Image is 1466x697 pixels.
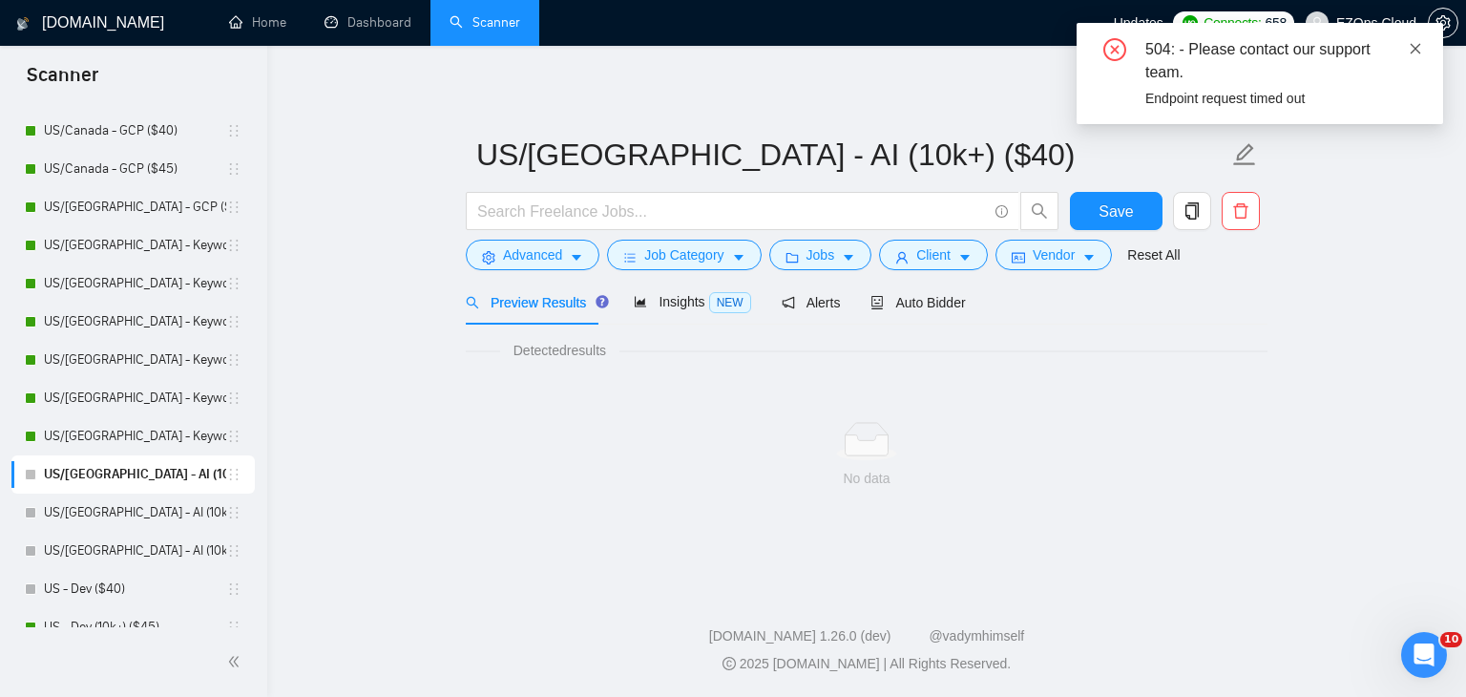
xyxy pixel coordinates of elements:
a: US/[GEOGRAPHIC_DATA] - Keywords ($40) [44,226,226,264]
span: folder [785,250,799,264]
a: Reset All [1127,244,1180,265]
div: Endpoint request timed out [1145,88,1420,109]
span: Advanced [503,244,562,265]
span: robot [870,296,884,309]
span: Alerts [782,295,841,310]
span: holder [226,467,241,482]
button: copy [1173,192,1211,230]
span: bars [623,250,637,264]
span: setting [482,250,495,264]
li: US/Canada - AI (10k+) ($45) [11,494,255,532]
span: Auto Bidder [870,295,965,310]
span: Detected results [500,340,619,361]
span: holder [226,123,241,138]
span: copyright [723,657,736,670]
a: searchScanner [450,14,520,31]
span: NEW [709,292,751,313]
a: US/[GEOGRAPHIC_DATA] - Keywords (Others) ($45) [44,379,226,417]
a: [DOMAIN_NAME] 1.26.0 (dev) [709,628,891,644]
button: setting [1428,8,1458,38]
a: US/Canada - GCP ($45) [44,150,226,188]
li: US/Canada - AI (10k+) ($55) [11,532,255,570]
span: caret-down [732,250,745,264]
img: upwork-logo.png [1183,15,1198,31]
span: Preview Results [466,295,603,310]
a: US - Dev ($40) [44,570,226,608]
span: info-circle [995,205,1008,218]
button: Save [1070,192,1162,230]
div: Tooltip anchor [594,293,611,310]
a: US/[GEOGRAPHIC_DATA] - Keywords ($55) [44,303,226,341]
span: holder [226,429,241,444]
span: caret-down [958,250,972,264]
a: US - Dev (10k+) ($45) [44,608,226,646]
span: close [1409,42,1422,55]
input: Search Freelance Jobs... [477,200,987,223]
div: No data [481,468,1252,489]
li: US/Canada - Keywords ($40) [11,226,255,264]
li: US/Canada - Keywords (Others) ($45) [11,379,255,417]
span: holder [226,314,241,329]
span: caret-down [842,250,855,264]
a: setting [1428,15,1458,31]
span: area-chart [634,295,647,308]
span: 10 [1440,632,1462,647]
li: US - Dev ($40) [11,570,255,608]
span: Client [916,244,951,265]
div: 2025 [DOMAIN_NAME] | All Rights Reserved. [283,654,1451,674]
li: US/Canada - GCP ($40) [11,112,255,150]
a: US/[GEOGRAPHIC_DATA] - AI (10k+) ($55) [44,532,226,570]
span: copy [1174,202,1210,220]
span: user [895,250,909,264]
span: Job Category [644,244,723,265]
a: US/[GEOGRAPHIC_DATA] - GCP ($55) [44,188,226,226]
img: logo [16,9,30,39]
button: idcardVendorcaret-down [995,240,1112,270]
span: holder [226,581,241,597]
span: Connects: [1204,12,1261,33]
span: holder [226,238,241,253]
span: holder [226,543,241,559]
span: holder [226,161,241,177]
span: caret-down [1082,250,1096,264]
button: settingAdvancedcaret-down [466,240,599,270]
div: 504: - Please contact our support team. [1145,38,1420,84]
span: double-left [227,652,246,671]
button: folderJobscaret-down [769,240,872,270]
span: edit [1232,142,1257,167]
li: US/Canada - Keywords ($45) [11,264,255,303]
a: @vadymhimself [929,628,1024,644]
span: Save [1099,200,1133,223]
iframe: Intercom live chat [1401,632,1447,678]
span: Updates [1114,15,1163,31]
span: Insights [634,294,750,309]
a: dashboardDashboard [325,14,411,31]
li: US/Canada - Keywords (Others) ($40) [11,341,255,379]
a: US/[GEOGRAPHIC_DATA] - AI (10k+) ($40) [44,455,226,494]
a: US/[GEOGRAPHIC_DATA] - Keywords (Others) ($55) [44,417,226,455]
span: Jobs [806,244,835,265]
span: holder [226,620,241,635]
span: search [466,296,479,309]
span: search [1021,202,1058,220]
li: US/Canada - Keywords (Others) ($55) [11,417,255,455]
button: userClientcaret-down [879,240,988,270]
span: holder [226,352,241,368]
a: US/[GEOGRAPHIC_DATA] - AI (10k+) ($45) [44,494,226,532]
span: holder [226,276,241,291]
span: caret-down [570,250,583,264]
li: US/Canada - Keywords ($55) [11,303,255,341]
a: US/[GEOGRAPHIC_DATA] - Keywords ($45) [44,264,226,303]
li: US/Canada - GCP ($45) [11,150,255,188]
span: setting [1429,15,1457,31]
span: close-circle [1103,38,1126,61]
span: Scanner [11,61,114,101]
span: holder [226,200,241,215]
li: US/Canada - AI (10k+) ($40) [11,455,255,494]
button: search [1020,192,1058,230]
input: Scanner name... [476,131,1228,179]
span: holder [226,391,241,406]
span: Vendor [1033,244,1075,265]
li: US/Canada - GCP ($55) [11,188,255,226]
span: 658 [1265,12,1286,33]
